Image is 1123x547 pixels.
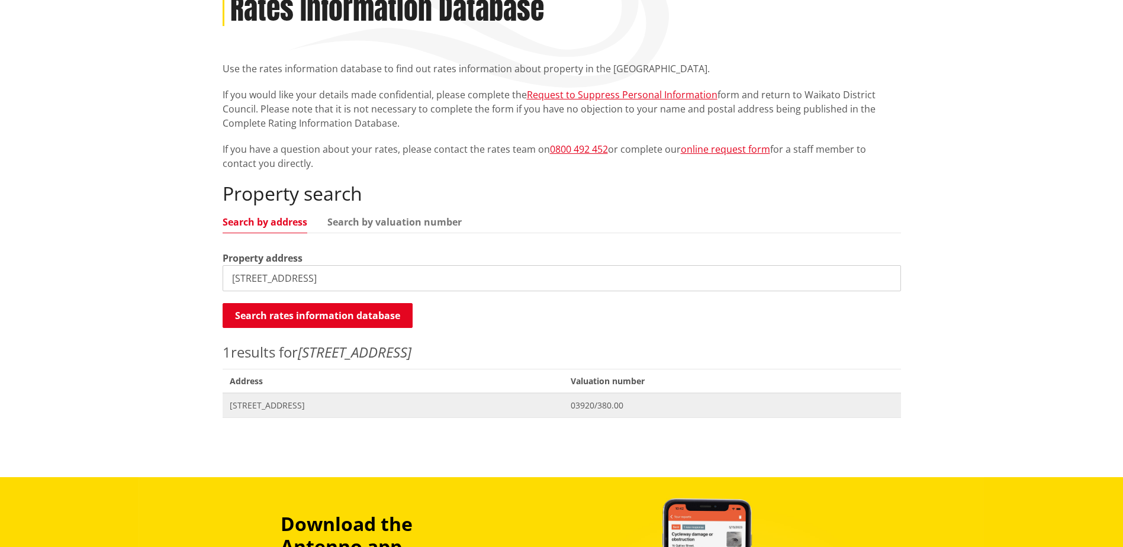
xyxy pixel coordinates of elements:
p: Use the rates information database to find out rates information about property in the [GEOGRAPHI... [223,62,901,76]
iframe: Messenger Launcher [1069,497,1111,540]
a: Search by address [223,217,307,227]
span: 03920/380.00 [571,400,893,411]
span: 1 [223,342,231,362]
span: Address [223,369,564,393]
a: Search by valuation number [327,217,462,227]
a: 0800 492 452 [550,143,608,156]
h2: Property search [223,182,901,205]
input: e.g. Duke Street NGARUAWAHIA [223,265,901,291]
a: Request to Suppress Personal Information [527,88,717,101]
p: If you have a question about your rates, please contact the rates team on or complete our for a s... [223,142,901,170]
a: online request form [681,143,770,156]
span: Valuation number [564,369,900,393]
em: [STREET_ADDRESS] [298,342,411,362]
span: [STREET_ADDRESS] [230,400,557,411]
label: Property address [223,251,303,265]
button: Search rates information database [223,303,413,328]
p: results for [223,342,901,363]
a: [STREET_ADDRESS] 03920/380.00 [223,393,901,417]
p: If you would like your details made confidential, please complete the form and return to Waikato ... [223,88,901,130]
